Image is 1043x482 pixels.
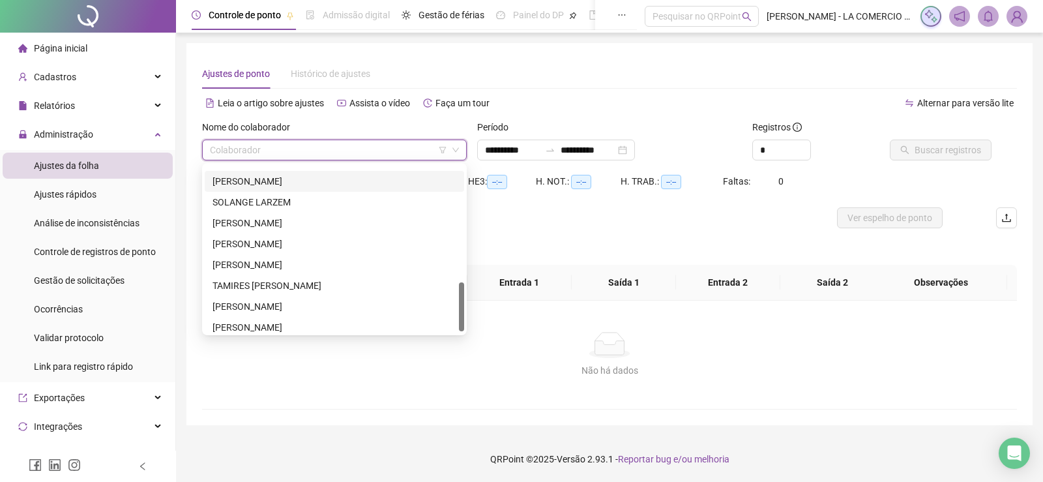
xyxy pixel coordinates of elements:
div: [PERSON_NAME] [213,299,456,314]
div: [PERSON_NAME] [213,320,456,335]
span: to [545,145,555,155]
span: Ocorrências [34,304,83,314]
span: Gestão de solicitações [34,275,125,286]
span: pushpin [286,12,294,20]
span: Análise de inconsistências [34,218,140,228]
span: Faça um tour [435,98,490,108]
button: Buscar registros [890,140,992,160]
div: H. NOT.: [536,174,621,189]
span: Admissão digital [323,10,390,20]
span: Exportações [34,393,85,403]
label: Nome do colaborador [202,120,299,134]
span: notification [954,10,965,22]
span: Versão [557,454,585,464]
span: sync [18,422,27,431]
div: HE 3: [468,174,536,189]
span: book [589,10,598,20]
div: Open Intercom Messenger [999,438,1030,469]
span: Ajustes da folha [34,160,99,171]
span: home [18,44,27,53]
span: Histórico de ajustes [291,68,370,79]
span: Cadastros [34,72,76,82]
span: Integrações [34,421,82,432]
div: [PERSON_NAME] [213,216,456,230]
div: SOLANGE LARZEM [213,195,456,209]
span: --:-- [571,175,591,189]
span: info-circle [793,123,802,132]
span: bell [982,10,994,22]
span: Ajustes de ponto [202,68,270,79]
span: swap [905,98,914,108]
span: Administração [34,129,93,140]
span: Controle de ponto [209,10,281,20]
div: TAMIRES [PERSON_NAME] [213,279,456,293]
span: youtube [337,98,346,108]
span: upload [1001,213,1012,223]
span: --:-- [487,175,507,189]
div: [PERSON_NAME] [213,258,456,272]
span: Assista o vídeo [349,98,410,108]
span: Alternar para versão lite [917,98,1014,108]
th: Saída 2 [780,265,885,301]
span: Controle de registros de ponto [34,247,156,257]
span: Agente de IA [34,450,85,460]
div: SOLANGE LARZEM [205,192,464,213]
span: Relatórios [34,100,75,111]
span: lock [18,130,27,139]
img: sparkle-icon.fc2bf0ac1784a2077858766a79e2daf3.svg [924,9,938,23]
span: file-done [306,10,315,20]
span: 0 [778,176,784,187]
span: Reportar bug e/ou melhoria [618,454,729,464]
div: VANESSA MENDES [205,296,464,317]
span: sun [402,10,411,20]
span: dashboard [496,10,505,20]
button: Ver espelho de ponto [837,207,943,228]
span: clock-circle [192,10,201,20]
div: SUELEN MATHIAS [205,213,464,233]
span: ellipsis [617,10,626,20]
label: Período [477,120,517,134]
th: Entrada 2 [676,265,780,301]
span: Painel do DP [513,10,564,20]
div: TAINARA CRISTINA COLOMBO [205,233,464,254]
span: file [18,101,27,110]
span: Validar protocolo [34,333,104,343]
span: left [138,462,147,471]
div: SABRINA DE SOUZA COSTA [205,171,464,192]
footer: QRPoint © 2025 - 2.93.1 - [176,436,1043,482]
div: [PERSON_NAME] [213,237,456,251]
span: Leia o artigo sobre ajustes [218,98,324,108]
span: Observações [885,275,997,290]
span: instagram [68,459,81,472]
img: 38830 [1007,7,1027,26]
div: TAMIRES VIRGINIO ANTUNES [205,275,464,296]
span: Link para registro rápido [34,361,133,372]
span: [PERSON_NAME] - LA COMERCIO / LC COMERCIO E TRANSPORTES [767,9,913,23]
span: history [423,98,432,108]
span: Página inicial [34,43,87,53]
span: Registros [752,120,802,134]
th: Entrada 1 [467,265,572,301]
th: Saída 1 [572,265,676,301]
span: filter [439,146,447,154]
div: [PERSON_NAME] [213,174,456,188]
span: pushpin [569,12,577,20]
span: search [742,12,752,22]
span: down [452,146,460,154]
th: Observações [875,265,1007,301]
span: user-add [18,72,27,82]
div: Não há dados [218,363,1001,378]
div: TAINARA PAVANATE FERNANDES ELIAS [205,254,464,275]
span: Faltas: [723,176,752,187]
span: Gestão de férias [419,10,484,20]
span: Ajustes rápidos [34,189,96,200]
span: --:-- [661,175,681,189]
span: file-text [205,98,214,108]
div: VITOR CORREA MARCINA [205,317,464,338]
span: facebook [29,459,42,472]
span: linkedin [48,459,61,472]
div: H. TRAB.: [621,174,722,189]
span: export [18,393,27,402]
span: swap-right [545,145,555,155]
